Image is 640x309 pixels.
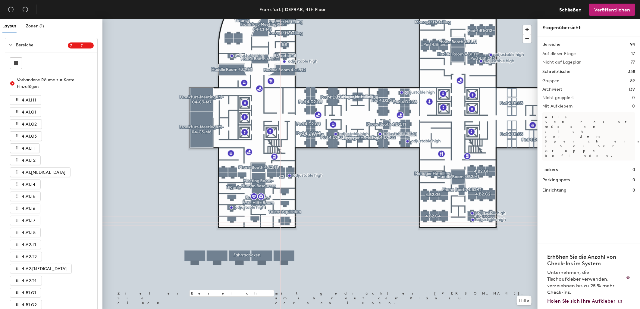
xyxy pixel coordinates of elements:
[19,4,31,16] button: Wiederherstellen (⌘ + ⇧ + Z)
[10,228,41,237] button: 4.A1.T8
[542,68,570,75] h1: Schreibtische
[542,60,582,65] h2: Nicht auf Lageplan
[10,81,14,86] span: close-circle
[542,112,635,161] p: Alle Schreibtische müssen sich vor dem Speichern in einer Gruppe befinden.
[10,107,41,117] button: 4.A1.Q1
[631,60,635,65] h2: 77
[542,177,570,183] h1: Parking spots
[10,167,71,177] button: 4.A1.[MEDICAL_DATA]
[630,41,635,48] h1: 94
[22,158,36,163] span: 4.A1.T2
[22,98,36,103] span: 4.A1.H1
[542,167,558,173] h1: Lockers
[22,170,65,175] span: 4.A1.[MEDICAL_DATA]
[10,119,42,129] button: 4.A1.Q2
[626,276,630,279] img: Aufkleber Logo
[632,187,635,194] h1: 0
[22,242,36,247] span: 4.A2.T1
[547,269,623,296] p: Unternehmen, die Tischaufkleber verwenden, verzeichnen bis zu 25 % mehr Check-ins.
[632,167,635,173] h1: 0
[632,95,635,100] h2: 0
[631,51,635,56] h2: 17
[260,6,326,13] div: Frankfurt | DEFRAR, 4th Floor
[22,254,37,259] span: 4.A2.T2
[22,302,37,307] span: 4.B1.Q2
[542,51,576,56] h2: Auf dieser Etage
[542,104,573,109] h2: Mit Aufklebern
[10,155,41,165] button: 4.A1.T2
[22,206,35,211] span: 4.A1.T6
[589,4,635,16] button: Veröffentlichen
[10,192,41,201] button: 4.A1.T5
[628,68,635,75] h1: 338
[22,110,36,115] span: 4.A1.Q1
[26,23,44,29] span: Zonen (1)
[10,216,40,225] button: 4.A1.T7
[5,4,17,16] button: Rückgängig (⌘ + Z)
[542,87,563,92] h2: Archiviert
[10,264,72,273] button: 4.A2.[MEDICAL_DATA]
[542,187,566,194] h1: Einrichtung
[10,143,40,153] button: 4.A1.T1
[10,95,41,105] button: 4.A1.H1
[22,146,35,151] span: 4.A1.T1
[547,298,615,304] span: Holen Sie sich Ihre Aufkleber
[559,7,582,13] span: Schließen
[10,276,42,286] button: 4.A2.T4
[10,131,42,141] button: 4.A1.Q3
[22,182,36,187] span: 4.A1.T4
[547,298,623,304] a: Holen Sie sich Ihre Aufkleber
[2,23,16,29] span: Layout
[22,134,37,139] span: 4.A1.Q3
[632,177,635,183] h1: 0
[22,122,37,127] span: 4.A1.Q2
[81,43,91,48] span: 7
[70,43,81,48] span: 7
[542,95,574,100] h2: Nicht gruppiert
[554,4,587,16] button: Schließen
[16,38,68,52] span: Bereiche
[517,296,532,305] button: Hilfe
[10,240,41,249] button: 4.A2.T1
[594,7,630,13] span: Veröffentlichen
[22,278,37,283] span: 4.A2.T4
[8,6,14,12] span: undo
[22,230,36,235] span: 4.A1.T8
[22,266,67,271] span: 4.A2.[MEDICAL_DATA]
[542,41,560,48] h1: Bereiche
[9,43,12,47] span: expanded
[629,87,635,92] h2: 139
[542,24,635,31] div: Etagenübersicht
[17,77,89,90] div: Vorhandene Räume zur Karte hinzufügen
[22,194,36,199] span: 4.A1.T5
[632,104,635,109] h2: 0
[10,179,41,189] button: 4.A1.T4
[542,79,560,83] h2: Gruppen
[22,218,35,223] span: 4.A1.T7
[68,42,94,48] sup: 77
[630,79,635,83] h2: 89
[10,204,40,213] button: 4.A1.T6
[10,252,42,261] button: 4.A2.T2
[22,290,36,295] span: 4.B1.Q1
[547,254,623,267] h4: Erhöhen Sie die Anzahl von Check-Ins im System
[10,288,41,298] button: 4.B1.Q1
